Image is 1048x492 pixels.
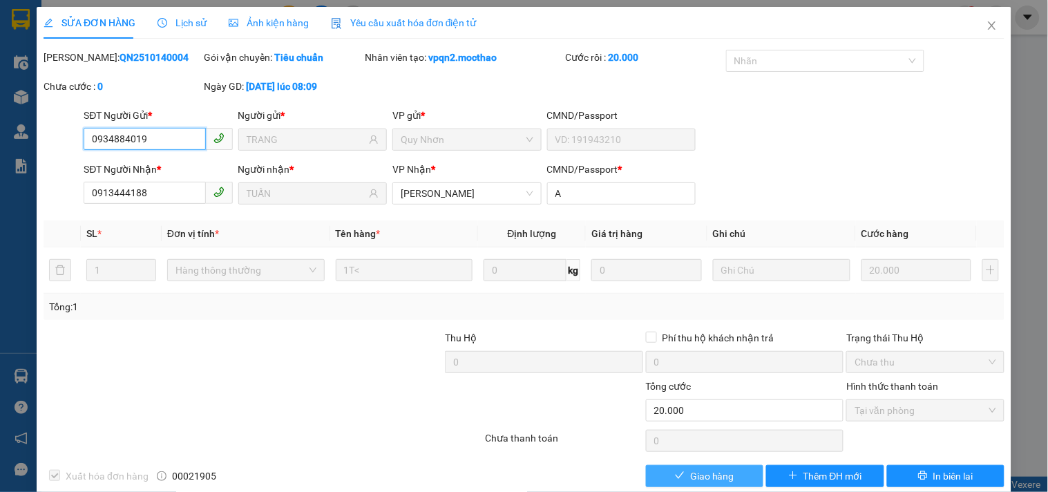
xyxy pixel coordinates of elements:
input: VD: 191943210 [547,129,696,151]
span: clock-circle [158,18,167,28]
span: Giá trị hàng [591,228,642,239]
span: user [369,135,379,144]
div: VP gửi [392,108,541,123]
span: edit [44,18,53,28]
span: VP Nhận [392,164,431,175]
span: Thu Hộ [445,332,477,343]
span: phone [213,133,225,144]
span: phone [213,187,225,198]
div: Tổng: 1 [49,299,406,314]
div: Người nhận [238,162,387,177]
span: Cước hàng [861,228,909,239]
input: Tên người nhận [247,186,366,201]
button: Close [973,7,1011,46]
div: [PERSON_NAME]: [44,50,201,65]
span: plus [788,471,798,482]
span: check [675,471,685,482]
span: Thêm ĐH mới [803,469,862,484]
span: Tổng cước [646,381,692,392]
div: Gói vận chuyển: [204,50,362,65]
input: Ghi Chú [713,259,850,281]
div: SĐT Người Gửi [84,108,232,123]
input: 0 [591,259,702,281]
div: Ngày GD: [204,79,362,94]
span: Ảnh kiện hàng [229,17,309,28]
span: Tuy Hòa [401,183,533,204]
span: user [369,189,379,198]
div: Chưa cước : [44,79,201,94]
span: kg [566,259,580,281]
span: picture [229,18,238,28]
button: printerIn biên lai [887,465,1004,487]
span: Lịch sử [158,17,207,28]
button: delete [49,259,71,281]
span: info-circle [157,471,166,481]
b: QN2510140004 [120,52,189,63]
th: Ghi chú [707,220,856,247]
label: Hình thức thanh toán [846,381,938,392]
span: Chưa thu [855,352,995,372]
button: checkGiao hàng [646,465,763,487]
span: Giao hàng [690,469,734,484]
input: 0 [861,259,972,281]
b: 0 [97,81,103,92]
span: SỬA ĐƠN HÀNG [44,17,135,28]
button: plusThêm ĐH mới [766,465,884,487]
button: plus [982,259,999,281]
span: 00021905 [172,469,216,484]
span: printer [918,471,928,482]
span: Xuất hóa đơn hàng [60,469,154,484]
div: Cước rồi : [566,50,723,65]
span: close [987,20,998,31]
input: Tên người gửi [247,132,366,147]
b: [DATE] lúc 08:09 [247,81,318,92]
div: Chưa thanh toán [484,430,644,455]
span: Đơn vị tính [167,228,219,239]
span: Tên hàng [336,228,381,239]
span: SL [86,228,97,239]
span: Phí thu hộ khách nhận trả [657,330,780,346]
div: Trạng thái Thu Hộ [846,330,1004,346]
b: 20.000 [609,52,639,63]
span: Định lượng [508,228,557,239]
span: Yêu cầu xuất hóa đơn điện tử [331,17,477,28]
span: Tại văn phòng [855,400,995,421]
div: Người gửi [238,108,387,123]
span: Hàng thông thường [175,260,316,281]
div: CMND/Passport [547,162,696,177]
b: vpqn2.mocthao [428,52,497,63]
input: VD: Bàn, Ghế [336,259,473,281]
b: Tiêu chuẩn [275,52,324,63]
div: Nhân viên tạo: [365,50,563,65]
span: In biên lai [933,469,973,484]
img: icon [331,18,342,29]
span: Quy Nhơn [401,129,533,150]
div: CMND/Passport [547,108,696,123]
div: SĐT Người Nhận [84,162,232,177]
